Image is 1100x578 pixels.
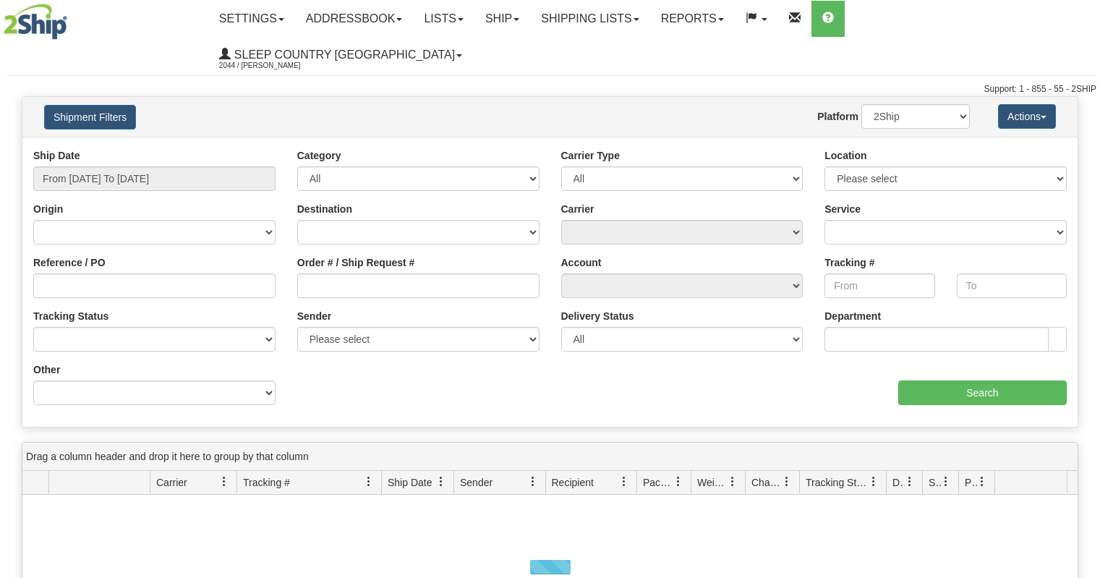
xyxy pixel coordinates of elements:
label: Category [297,148,341,163]
a: Recipient filter column settings [612,469,636,494]
label: Other [33,362,60,377]
span: Recipient [552,475,594,490]
div: Support: 1 - 855 - 55 - 2SHIP [4,83,1096,95]
a: Addressbook [295,1,414,37]
a: Sender filter column settings [521,469,545,494]
label: Ship Date [33,148,80,163]
label: Order # / Ship Request # [297,255,415,270]
label: Destination [297,202,352,216]
a: Charge filter column settings [775,469,799,494]
a: Reports [650,1,735,37]
a: Weight filter column settings [720,469,745,494]
a: Packages filter column settings [666,469,691,494]
label: Carrier [561,202,594,216]
span: Carrier [156,475,187,490]
label: Reference / PO [33,255,106,270]
span: 2044 / [PERSON_NAME] [219,59,328,73]
label: Account [561,255,602,270]
span: Sleep Country [GEOGRAPHIC_DATA] [231,48,455,61]
label: Location [824,148,866,163]
a: Settings [208,1,295,37]
input: From [824,273,934,298]
span: Ship Date [388,475,432,490]
button: Shipment Filters [44,105,136,129]
input: Search [898,381,1067,405]
a: Ship Date filter column settings [429,469,453,494]
span: Weight [697,475,728,490]
label: Origin [33,202,63,216]
span: Tracking # [243,475,290,490]
span: Tracking Status [806,475,869,490]
label: Tracking # [824,255,874,270]
label: Platform [817,109,858,124]
button: Actions [998,104,1056,129]
label: Service [824,202,861,216]
span: Sender [460,475,493,490]
div: grid grouping header [22,443,1078,471]
span: Pickup Status [965,475,977,490]
a: Tracking # filter column settings [357,469,381,494]
a: Ship [474,1,530,37]
a: Delivery Status filter column settings [898,469,922,494]
label: Delivery Status [561,309,634,323]
label: Carrier Type [561,148,620,163]
img: logo2044.jpg [4,4,67,40]
label: Department [824,309,881,323]
input: To [957,273,1067,298]
iframe: chat widget [1067,215,1099,362]
span: Shipment Issues [929,475,941,490]
a: Pickup Status filter column settings [970,469,994,494]
a: Sleep Country [GEOGRAPHIC_DATA] 2044 / [PERSON_NAME] [208,37,473,73]
a: Shipment Issues filter column settings [934,469,958,494]
span: Charge [751,475,782,490]
a: Lists [413,1,474,37]
a: Shipping lists [530,1,649,37]
a: Carrier filter column settings [212,469,236,494]
label: Sender [297,309,331,323]
span: Delivery Status [892,475,905,490]
label: Tracking Status [33,309,108,323]
a: Tracking Status filter column settings [861,469,886,494]
span: Packages [643,475,673,490]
